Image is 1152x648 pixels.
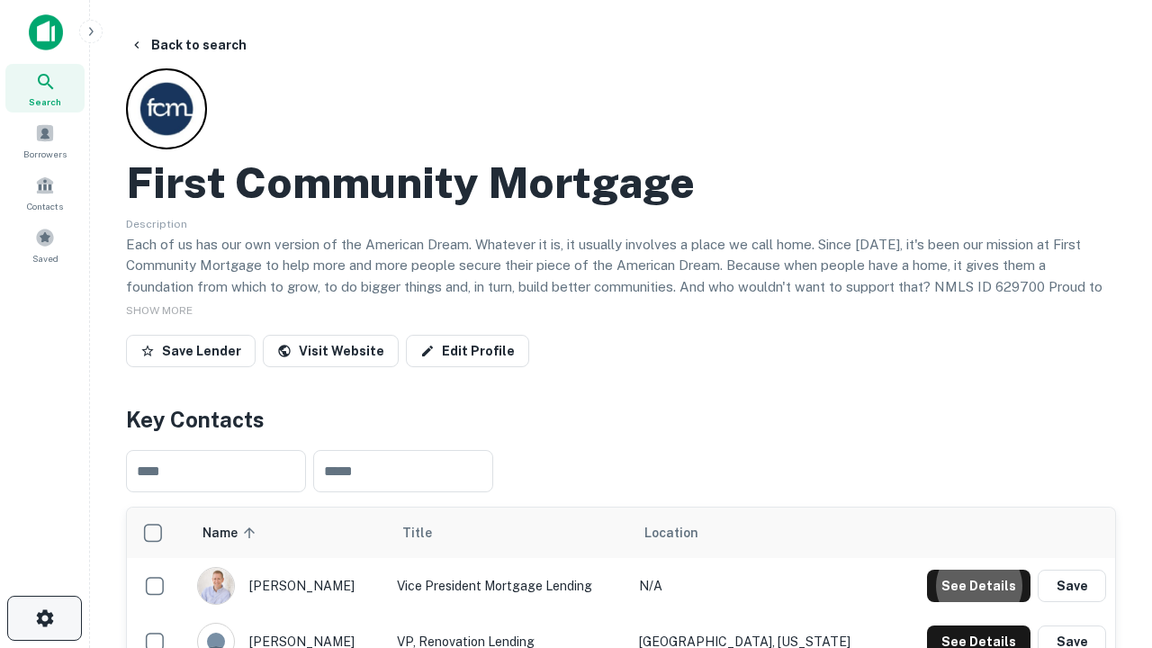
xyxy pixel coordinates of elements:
[27,199,63,213] span: Contacts
[188,508,388,558] th: Name
[1038,570,1106,602] button: Save
[32,251,58,265] span: Saved
[122,29,254,61] button: Back to search
[402,522,455,544] span: Title
[263,335,399,367] a: Visit Website
[23,147,67,161] span: Borrowers
[126,218,187,230] span: Description
[1062,446,1152,533] iframe: Chat Widget
[29,94,61,109] span: Search
[388,508,630,558] th: Title
[198,568,234,604] img: 1520878720083
[5,220,85,269] a: Saved
[644,522,698,544] span: Location
[5,116,85,165] a: Borrowers
[126,403,1116,436] h4: Key Contacts
[5,64,85,112] a: Search
[927,570,1030,602] button: See Details
[388,558,630,614] td: Vice President Mortgage Lending
[126,234,1116,319] p: Each of us has our own version of the American Dream. Whatever it is, it usually involves a place...
[29,14,63,50] img: capitalize-icon.png
[630,508,891,558] th: Location
[126,335,256,367] button: Save Lender
[126,157,695,209] h2: First Community Mortgage
[197,567,379,605] div: [PERSON_NAME]
[5,168,85,217] a: Contacts
[126,304,193,317] span: SHOW MORE
[406,335,529,367] a: Edit Profile
[630,558,891,614] td: N/A
[202,522,261,544] span: Name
